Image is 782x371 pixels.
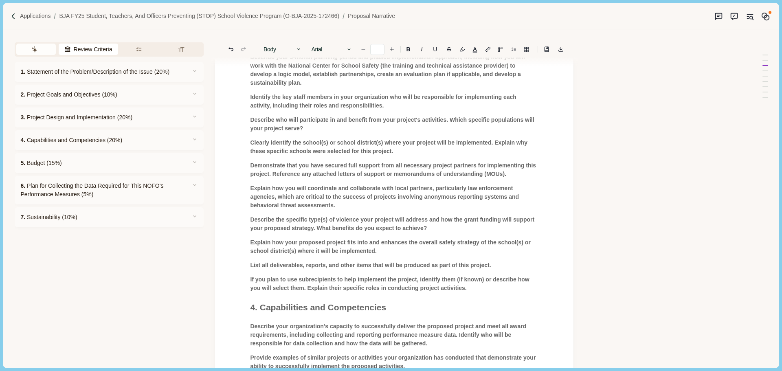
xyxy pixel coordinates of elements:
button: Export to docx [555,44,567,55]
button: Line height [541,44,552,55]
span: Describe the specific type(s) of violence your project will address and how the grant funding wil... [250,216,536,231]
span: Explain how you will coordinate and collaborate with local partners, particularly law enforcement... [250,185,521,209]
b: 2. [20,91,25,98]
a: Proposal Narrative [348,12,395,20]
a: BJA FY25 Student, Teachers, and Officers Preventing (STOP) School Violence Program (O-BJA-2025-17... [59,12,339,20]
span: Budget (15%) [20,159,62,167]
b: B [406,46,411,52]
span: Clearly identify the school(s) or school district(s) where your project will be implemented. Expl... [250,139,529,154]
button: Body [259,44,306,55]
b: 5. [20,160,25,166]
span: Explain how your proposed project fits into and enhances the overall safety strategy of the schoo... [250,239,532,254]
img: Forward slash icon [10,13,17,20]
span: Plan for Collecting the Data Required for This NOFO's Performance Measures (5%) [20,182,180,199]
b: 3. [20,114,25,121]
button: Arial [307,44,356,55]
button: 2. Project Goals and Objectives (10%) [15,85,204,105]
span: Capabilities and Competencies (20%) [20,136,122,145]
button: 3. Project Design and Implementation (20%) [15,108,204,127]
span: Describe your 3-month planning period and phased implementation approach, including how you will ... [250,54,526,86]
u: U [433,46,437,52]
span: Review Criteria [74,45,112,54]
span: Project Goals and Objectives (10%) [20,90,117,99]
button: Undo [225,44,237,55]
s: S [447,46,451,52]
button: 4. Capabilities and Competencies (20%) [15,130,204,150]
img: Forward slash icon [339,13,348,20]
span: Identify the key staff members in your organization who will be responsible for implementing each... [250,94,518,109]
a: Applications [20,12,51,20]
i: I [421,46,423,52]
button: S [443,44,455,55]
img: Forward slash icon [51,13,59,20]
button: Line height [521,44,532,55]
button: 7. Sustainability (10%) [15,207,204,227]
button: 5. Budget (15%) [15,153,204,173]
b: 4. [20,137,25,143]
span: Demonstrate that you have secured full support from all necessary project partners for implementi... [250,162,538,177]
button: Adjust margins [495,44,506,55]
b: 7. [20,214,25,220]
span: If you plan to use subrecipients to help implement the project, identify them (if known) or descr... [250,276,531,291]
button: Increase font size [386,44,398,55]
button: Line height [482,44,494,55]
span: Project Design and Implementation (20%) [20,113,132,122]
button: Decrease font size [358,44,369,55]
span: Statement of the Problem/Description of the Issue (20%) [20,68,169,76]
span: 4. Capabilities and Competencies [250,303,386,312]
span: Describe who will participate in and benefit from your project's activities. Which specific popul... [250,116,536,132]
button: Redo [238,44,249,55]
b: 1. [20,68,25,75]
span: Provide examples of similar projects or activities your organization has conducted that demonstra... [250,354,537,369]
button: 6. Plan for Collecting the Data Required for This NOFO's Performance Measures (5%) [15,176,204,204]
b: 6. [20,182,25,189]
span: Describe your organization's capacity to successfully deliver the proposed project and meet all a... [250,323,528,347]
span: List all deliverables, reports, and other items that will be produced as part of this project. [250,262,491,268]
button: Line height [508,44,519,55]
button: I [416,44,427,55]
button: 1. Statement of the Problem/Description of the Issue (20%) [15,62,204,82]
button: U [429,44,442,55]
button: B [402,44,415,55]
span: Sustainability (10%) [20,213,77,222]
